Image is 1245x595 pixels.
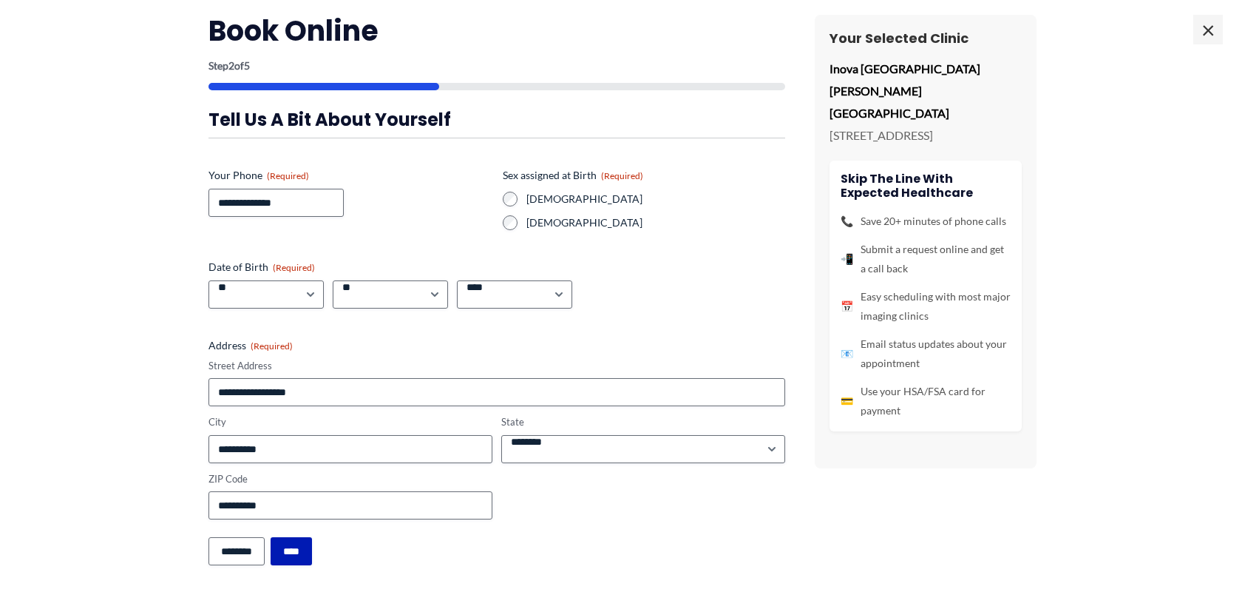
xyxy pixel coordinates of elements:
[841,287,1011,326] li: Easy scheduling with most major imaging clinics
[526,192,785,206] label: [DEMOGRAPHIC_DATA]
[228,59,234,72] span: 2
[830,58,1022,124] p: Inova [GEOGRAPHIC_DATA][PERSON_NAME] [GEOGRAPHIC_DATA]
[208,359,785,373] label: Street Address
[244,59,250,72] span: 5
[503,168,643,183] legend: Sex assigned at Birth
[267,170,309,181] span: (Required)
[208,260,315,275] legend: Date of Birth
[841,212,1011,231] li: Save 20+ minutes of phone calls
[208,338,293,353] legend: Address
[830,124,1022,147] p: [STREET_ADDRESS]
[841,240,1011,278] li: Submit a request online and get a call back
[273,262,315,273] span: (Required)
[208,168,491,183] label: Your Phone
[841,297,853,316] span: 📅
[841,335,1011,373] li: Email status updates about your appointment
[841,382,1011,420] li: Use your HSA/FSA card for payment
[208,108,785,131] h3: Tell us a bit about yourself
[841,344,853,363] span: 📧
[830,30,1022,47] h3: Your Selected Clinic
[841,391,853,411] span: 💳
[1193,15,1223,44] span: ×
[208,472,492,486] label: ZIP Code
[251,340,293,352] span: (Required)
[526,215,785,230] label: [DEMOGRAPHIC_DATA]
[841,212,853,231] span: 📞
[841,249,853,269] span: 📲
[841,172,1011,200] h4: Skip the line with Expected Healthcare
[501,415,785,429] label: State
[208,415,492,429] label: City
[601,170,643,181] span: (Required)
[208,13,785,49] h2: Book Online
[208,61,785,71] p: Step of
